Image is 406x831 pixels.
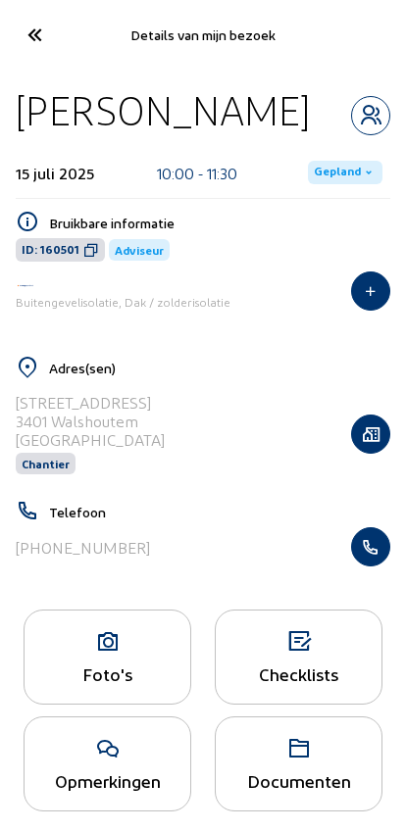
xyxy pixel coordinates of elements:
[25,663,190,684] div: Foto's
[25,770,190,791] div: Opmerkingen
[49,504,390,520] h5: Telefoon
[16,393,165,412] div: [STREET_ADDRESS]
[16,283,35,288] img: Iso Protect
[16,164,94,182] div: 15 juli 2025
[216,770,381,791] div: Documenten
[115,243,164,257] span: Adviseur
[49,215,390,231] h5: Bruikbare informatie
[49,360,390,376] h5: Adres(sen)
[216,663,381,684] div: Checklists
[16,412,165,430] div: 3401 Walshoutem
[16,295,230,309] span: Buitengevelisolatie, Dak / zolderisolatie
[16,85,310,135] div: [PERSON_NAME]
[68,26,338,43] div: Details van mijn bezoek
[157,164,237,182] div: 10:00 - 11:30
[22,457,70,470] span: Chantier
[16,538,150,557] div: [PHONE_NUMBER]
[314,165,361,180] span: Gepland
[22,242,79,258] span: ID: 160501
[16,430,165,449] div: [GEOGRAPHIC_DATA]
